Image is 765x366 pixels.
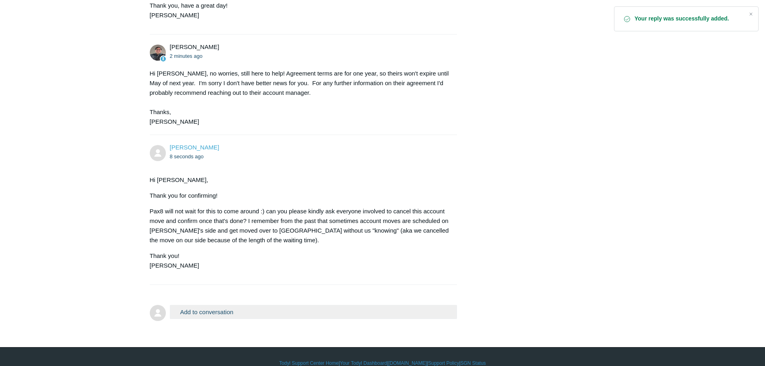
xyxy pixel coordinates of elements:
div: Close [745,8,757,20]
p: Thank you, have a great day! [PERSON_NAME] [150,1,449,20]
p: Hi [PERSON_NAME], [150,175,449,185]
p: Thank you! [PERSON_NAME] [150,251,449,270]
span: Nick Luyckx [170,144,219,151]
div: Hi [PERSON_NAME], no worries, still here to help! Agreement terms are for one year, so theirs won... [150,69,449,127]
a: [PERSON_NAME] [170,144,219,151]
time: 08/19/2025, 14:30 [170,53,203,59]
time: 08/19/2025, 14:32 [170,153,204,159]
strong: Your reply was successfully added. [634,15,742,23]
p: Pax8 will not wait for this to come around :) can you please kindly ask everyone involved to canc... [150,207,449,245]
button: Add to conversation [170,305,457,319]
span: Matt Robinson [170,43,219,50]
p: Thank you for confirming! [150,191,449,200]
